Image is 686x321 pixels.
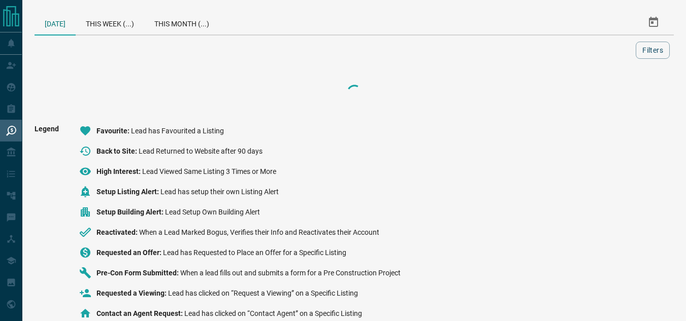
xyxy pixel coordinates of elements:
[96,167,142,175] span: High Interest
[76,10,144,34] div: This Week (...)
[96,289,168,297] span: Requested a Viewing
[96,127,131,135] span: Favourite
[96,248,163,257] span: Requested an Offer
[35,10,76,35] div: [DATE]
[180,269,401,277] span: When a lead fills out and submits a form for a Pre Construction Project
[304,82,405,102] div: Loading
[184,309,362,317] span: Lead has clicked on “Contact Agent” on a Specific Listing
[96,147,139,155] span: Back to Site
[168,289,358,297] span: Lead has clicked on “Request a Viewing” on a Specific Listing
[96,188,160,196] span: Setup Listing Alert
[163,248,346,257] span: Lead has Requested to Place an Offer for a Specific Listing
[96,309,184,317] span: Contact an Agent Request
[96,269,180,277] span: Pre-Con Form Submitted
[131,127,224,135] span: Lead has Favourited a Listing
[165,208,260,216] span: Lead Setup Own Building Alert
[96,228,139,236] span: Reactivated
[144,10,219,34] div: This Month (...)
[641,10,666,34] button: Select Date Range
[636,42,670,59] button: Filters
[96,208,165,216] span: Setup Building Alert
[139,228,379,236] span: When a Lead Marked Bogus, Verifies their Info and Reactivates their Account
[160,188,279,196] span: Lead has setup their own Listing Alert
[142,167,276,175] span: Lead Viewed Same Listing 3 Times or More
[139,147,263,155] span: Lead Returned to Website after 90 days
